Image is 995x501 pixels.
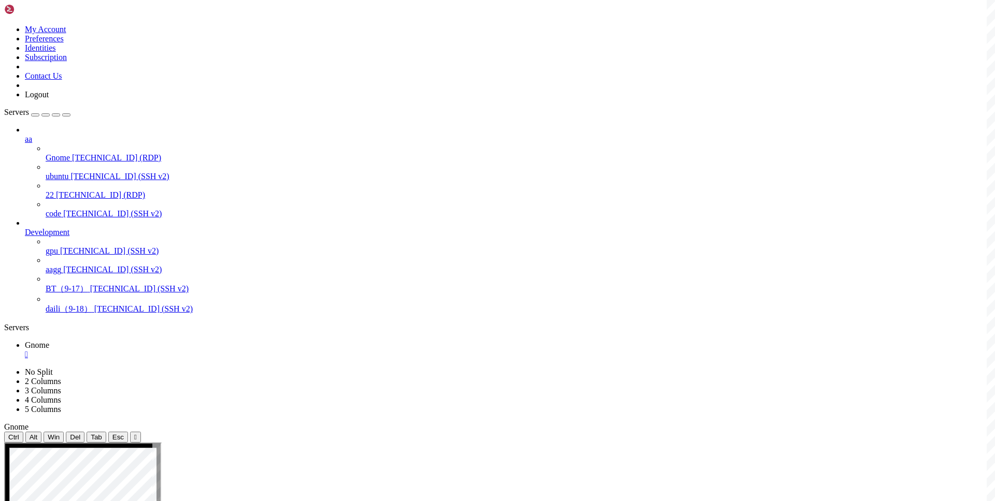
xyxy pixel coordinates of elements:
[66,432,84,443] button: Del
[46,284,88,293] span: BT（9-17）
[25,53,67,62] a: Subscription
[25,367,53,376] a: No Split
[46,246,58,255] span: gpu
[46,265,61,274] span: aagg
[46,304,991,315] a: daili（9-18） [TECHNICAL_ID] (SSH v2)
[4,432,23,443] button: Ctrl
[94,304,193,313] span: [TECHNICAL_ID] (SSH v2)
[90,284,189,293] span: [TECHNICAL_ID] (SSH v2)
[46,256,991,274] li: aagg [TECHNICAL_ID] (SSH v2)
[25,135,991,144] a: aa
[130,432,141,443] button: 
[4,108,70,116] a: Servers
[25,395,61,404] a: 4 Columns
[25,25,66,34] a: My Account
[63,265,162,274] span: [TECHNICAL_ID] (SSH v2)
[46,200,991,218] li: code [TECHNICAL_ID] (SSH v2)
[46,190,991,200] a: 22 [TECHNICAL_ID] (RDP)
[46,294,991,315] li: daili（9-18） [TECHNICAL_ID] (SSH v2)
[30,433,38,441] span: Alt
[8,433,19,441] span: Ctrl
[46,172,991,181] a: ubuntu [TECHNICAL_ID] (SSH v2)
[70,433,80,441] span: Del
[25,135,32,143] span: aa
[25,71,62,80] a: Contact Us
[46,163,991,181] li: ubuntu [TECHNICAL_ID] (SSH v2)
[4,323,991,332] div: Servers
[4,108,29,116] span: Servers
[72,153,161,162] span: [TECHNICAL_ID] (RDP)
[46,181,991,200] li: 22 [TECHNICAL_ID] (RDP)
[46,274,991,294] li: BT（9-17） [TECHNICAL_ID] (SSH v2)
[56,190,145,199] span: [TECHNICAL_ID] (RDP)
[46,209,991,218] a: code [TECHNICAL_ID] (SSH v2)
[25,386,61,395] a: 3 Columns
[25,218,991,315] li: Development
[25,341,49,349] span: Gnome
[44,432,64,443] button: Win
[70,172,169,181] span: [TECHNICAL_ID] (SSH v2)
[108,432,128,443] button: Esc
[25,34,64,43] a: Preferences
[25,405,61,414] a: 5 Columns
[25,377,61,386] a: 2 Columns
[46,153,991,163] a: Gnome [TECHNICAL_ID] (RDP)
[25,228,69,237] span: Development
[87,432,106,443] button: Tab
[25,341,991,359] a: Gnome
[46,304,92,313] span: daili（9-18）
[46,153,70,162] span: Gnome
[46,265,991,274] a: aagg [TECHNICAL_ID] (SSH v2)
[46,284,991,294] a: BT（9-17） [TECHNICAL_ID] (SSH v2)
[134,433,137,441] div: 
[48,433,60,441] span: Win
[91,433,102,441] span: Tab
[112,433,124,441] span: Esc
[25,90,49,99] a: Logout
[46,237,991,256] li: gpu [TECHNICAL_ID] (SSH v2)
[25,350,991,359] a: 
[46,209,61,218] span: code
[25,125,991,218] li: aa
[46,172,68,181] span: ubuntu
[4,422,29,431] span: Gnome
[63,209,162,218] span: [TECHNICAL_ID] (SSH v2)
[25,432,42,443] button: Alt
[25,43,56,52] a: Identities
[60,246,159,255] span: [TECHNICAL_ID] (SSH v2)
[46,246,991,256] a: gpu [TECHNICAL_ID] (SSH v2)
[25,228,991,237] a: Development
[46,144,991,163] li: Gnome [TECHNICAL_ID] (RDP)
[4,4,64,14] img: Shellngn
[46,190,54,199] span: 22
